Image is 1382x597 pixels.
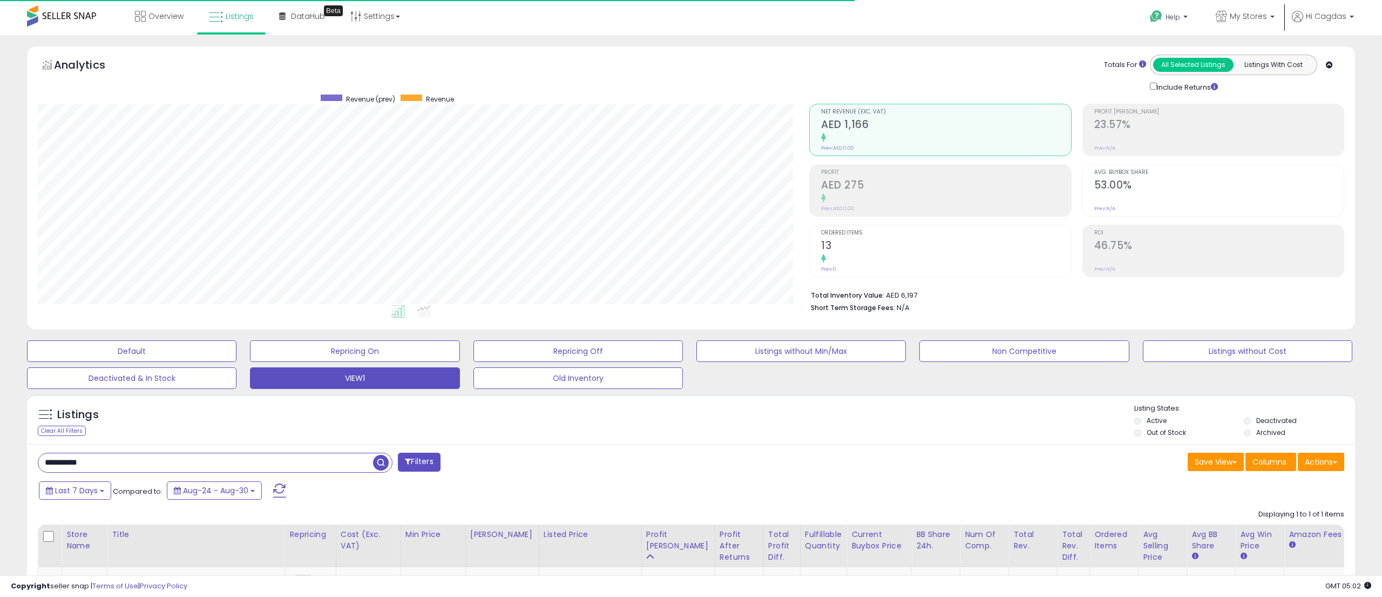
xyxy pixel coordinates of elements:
[291,11,325,22] span: DataHub
[916,529,956,552] div: BB Share 24h.
[1013,529,1053,552] div: Total Rev.
[1142,81,1231,93] div: Include Returns
[1292,11,1354,35] a: Hi Cagdas
[27,340,236,362] button: Default
[341,575,361,586] a: 45.23
[720,529,759,563] div: Profit After Returns
[1240,552,1246,561] small: Avg Win Price.
[346,95,395,104] span: Revenue (prev)
[405,575,425,586] a: 90.00
[1256,428,1285,437] label: Archived
[1104,60,1146,70] div: Totals For
[919,340,1129,362] button: Non Competitive
[1149,10,1163,23] i: Get Help
[1094,266,1115,272] small: Prev: N/A
[1258,509,1344,520] div: Displaying 1 to 1 of 1 items
[821,239,1071,254] h2: 13
[811,291,884,300] b: Total Inventory Value:
[183,485,248,496] span: Aug-24 - Aug-30
[1094,230,1344,236] span: ROI
[1147,428,1186,437] label: Out of Stock
[768,529,796,563] div: Total Profit Diff.
[250,340,459,362] button: Repricing On
[27,367,236,389] button: Deactivated & In Stock
[821,118,1071,133] h2: AED 1,166
[1094,179,1344,193] h2: 53.00%
[1252,457,1286,467] span: Columns
[1147,416,1167,425] label: Active
[1325,581,1371,591] span: 2025-09-8 05:02 GMT
[470,529,534,540] div: [PERSON_NAME]
[324,5,343,16] div: Tooltip anchor
[250,367,459,389] button: VIEW1
[167,481,262,500] button: Aug-24 - Aug-30
[11,581,50,591] strong: Copyright
[1230,11,1267,22] span: My Stores
[1143,529,1182,563] div: Avg Selling Price
[405,529,461,540] div: Min Price
[398,453,440,472] button: Filters
[1256,416,1297,425] label: Deactivated
[696,340,906,362] button: Listings without Min/Max
[470,575,492,586] a: 159.00
[875,575,883,585] span: 89
[148,11,184,22] span: Overview
[341,529,396,552] div: Cost (Exc. VAT)
[57,407,99,422] h5: Listings
[113,486,162,497] span: Compared to:
[92,581,138,591] a: Terms of Use
[851,529,907,552] div: Current Buybox Price
[805,529,842,552] div: Fulfillable Quantity
[1306,11,1346,22] span: Hi Cagdas
[821,109,1071,115] span: Net Revenue (Exc. VAT)
[544,575,593,585] b: Listed Price:
[821,179,1071,193] h2: AED 275
[1094,170,1344,176] span: Avg. Buybox Share
[1289,540,1295,550] small: Amazon Fees.
[1134,404,1355,414] p: Listing States:
[38,426,86,436] div: Clear All Filters
[39,481,111,500] button: Last 7 Days
[1233,58,1313,72] button: Listings With Cost
[66,529,103,552] div: Store Name
[289,529,331,540] div: Repricing
[1143,340,1352,362] button: Listings without Cost
[1245,453,1296,471] button: Columns
[426,95,454,104] span: Revenue
[11,581,187,592] div: seller snap | |
[1166,12,1180,22] span: Help
[54,57,126,75] h5: Analytics
[1062,529,1085,563] div: Total Rev. Diff.
[1240,529,1279,552] div: Avg Win Price
[965,529,1004,552] div: Num of Comp.
[1094,145,1115,151] small: Prev: N/A
[544,529,637,540] div: Listed Price
[1188,453,1244,471] button: Save View
[140,581,187,591] a: Privacy Policy
[1191,552,1198,561] small: Avg BB Share.
[821,205,854,212] small: Prev: AED 0.00
[821,145,854,151] small: Prev: AED 0.00
[821,170,1071,176] span: Profit
[1094,205,1115,212] small: Prev: N/A
[821,266,836,272] small: Prev: 0
[1298,453,1344,471] button: Actions
[473,340,683,362] button: Repricing Off
[1141,2,1198,35] a: Help
[473,367,683,389] button: Old Inventory
[112,529,280,540] div: Title
[897,303,910,313] span: N/A
[811,303,895,312] b: Short Term Storage Fees:
[1094,529,1134,552] div: Ordered Items
[1289,529,1382,540] div: Amazon Fees
[646,529,710,552] div: Profit [PERSON_NAME]
[55,485,98,496] span: Last 7 Days
[821,230,1071,236] span: Ordered Items
[1153,58,1234,72] button: All Selected Listings
[1094,118,1344,133] h2: 23.57%
[811,288,1336,301] li: AED 6,197
[1094,239,1344,254] h2: 46.75%
[1191,529,1231,552] div: Avg BB Share
[1094,109,1344,115] span: Profit [PERSON_NAME]
[226,11,254,22] span: Listings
